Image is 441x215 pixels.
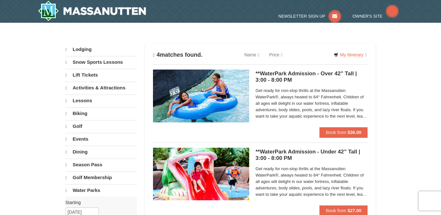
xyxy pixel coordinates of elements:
[65,159,137,171] a: Season Pass
[348,208,361,213] strong: $27.00
[256,87,368,120] span: Get ready for non-stop thrills at the Massanutten WaterPark®, always heated to 84° Fahrenheit. Ch...
[65,95,137,107] a: Lessons
[256,149,368,161] h5: **WaterPark Admission - Under 42” Tall | 3:00 - 8:00 PM
[153,70,249,122] img: 6619917-1058-293f39d8.jpg
[352,14,399,19] a: Owner's Site
[65,107,137,120] a: Biking
[65,133,137,145] a: Events
[319,127,368,137] button: Book from $36.00
[65,82,137,94] a: Activities & Attractions
[240,48,264,61] a: Name
[278,14,341,19] a: Newsletter Sign Up
[65,56,137,68] a: Snow Sports Lessons
[326,130,346,135] span: Book from
[330,50,371,60] a: My Itinerary
[326,208,346,213] span: Book from
[65,120,137,132] a: Golf
[264,48,287,61] a: Price
[348,130,361,135] strong: $36.00
[352,14,383,19] span: Owner's Site
[278,14,325,19] span: Newsletter Sign Up
[65,69,137,81] a: Lift Tickets
[38,1,146,21] a: Massanutten Resort
[153,148,249,200] img: 6619917-1062-d161e022.jpg
[65,199,132,206] label: Starting
[256,70,368,83] h5: **WaterPark Admission - Over 42” Tall | 3:00 - 8:00 PM
[65,44,137,55] a: Lodging
[65,184,137,196] a: Water Parks
[65,171,137,184] a: Golf Membership
[256,166,368,198] span: Get ready for non-stop thrills at the Massanutten WaterPark®, always heated to 84° Fahrenheit. Ch...
[65,146,137,158] a: Dining
[38,1,146,21] img: Massanutten Resort Logo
